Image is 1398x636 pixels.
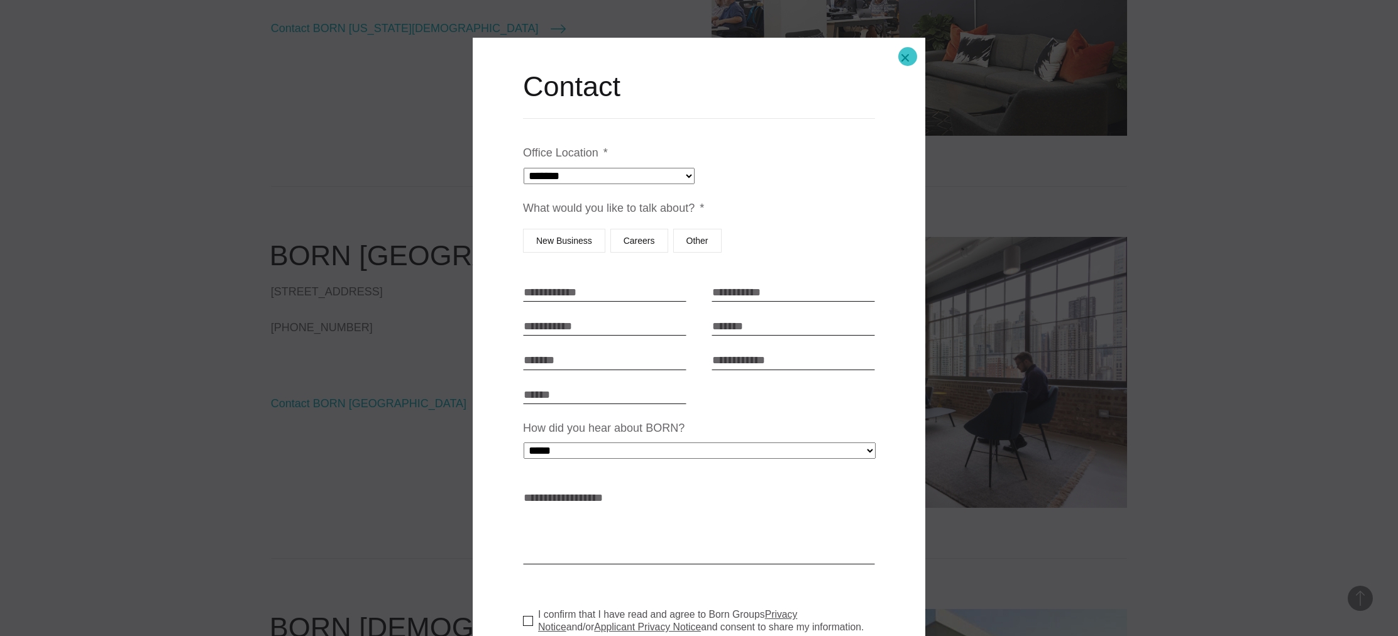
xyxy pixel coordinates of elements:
label: How did you hear about BORN? [523,421,685,436]
label: Careers [610,229,668,253]
a: Applicant Privacy Notice [594,622,701,632]
label: Office Location [523,146,608,160]
label: Other [673,229,722,253]
label: I confirm that I have read and agree to Born Groups and/or and consent to share my information. [523,608,885,633]
label: What would you like to talk about? [523,201,704,216]
label: New Business [523,229,605,253]
h2: Contact [523,68,875,106]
